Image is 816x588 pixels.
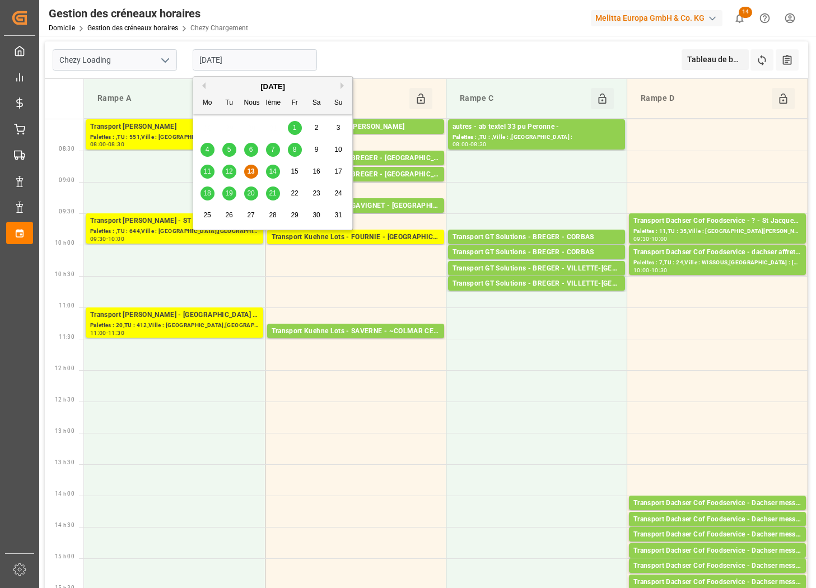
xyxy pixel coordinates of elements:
[310,165,324,179] div: Choisissez le samedi 16 août 2025
[687,55,745,64] font: Tableau de bord
[266,208,280,222] div: Choisissez le jeudi 28 août 2025
[272,243,440,253] div: Palettes : ,TU : 56,Ville : [GEOGRAPHIC_DATA],[GEOGRAPHIC_DATA] : [DATE] 00:00:00
[633,236,650,241] div: 09:30
[200,186,215,200] div: Choisissez le lundi 18 août 2025
[55,365,74,371] span: 12 h 00
[334,146,342,153] span: 10
[288,121,302,135] div: Choisissez le vendredi 1er août 2025
[90,321,259,330] div: Palettes : 20,TU : 412,Ville : [GEOGRAPHIC_DATA],[GEOGRAPHIC_DATA] : [DATE] 00:00:00
[595,12,705,24] font: Melitta Europa GmbH & Co. KG
[334,189,342,197] span: 24
[288,143,302,157] div: Choisissez le vendredi 8 août 2025
[293,146,297,153] span: 8
[108,142,124,147] div: 08:30
[90,330,106,335] div: 11:00
[266,165,280,179] div: Choisissez le jeudi 14 août 2025
[633,561,801,572] div: Transport Dachser Cof Foodservice - Dachser messagerie - Toissy CDG Cedex
[288,208,302,222] div: Choisissez le vendredi 29 août 2025
[108,330,124,335] div: 11:30
[203,167,211,175] span: 11
[200,165,215,179] div: Choisissez le lundi 11 août 2025
[633,227,801,236] div: Palettes : 11,TU : 35,Ville : [GEOGRAPHIC_DATA][PERSON_NAME],[GEOGRAPHIC_DATA] : [DATE] 00:00:00
[93,88,229,109] div: Rampe A
[727,6,752,31] button: Afficher 14 nouvelles notifications
[55,491,74,497] span: 14 h 00
[90,227,259,236] div: Palettes : ,TU : 644,Ville : [GEOGRAPHIC_DATA],[GEOGRAPHIC_DATA] : [DATE] 00:00:00
[193,81,352,92] div: [DATE]
[244,165,258,179] div: Choisissez Mercredi 13 août 2025
[55,553,74,559] span: 15 h 00
[332,121,346,135] div: Choisissez le dimanche 3 août 2025
[453,243,621,253] div: Palettes : 5,TU : 32,Ville : CORBAS,[GEOGRAPHIC_DATA] : [DATE] 00:00:00
[90,133,259,142] div: Palettes : ,TU : 551,Ville : [GEOGRAPHIC_DATA],[GEOGRAPHIC_DATA] : [DATE] 00:00:00
[272,200,440,212] div: Transport Kuehne Lots - GAVIGNET - [GEOGRAPHIC_DATA]
[55,271,74,277] span: 10 h 30
[225,167,232,175] span: 12
[200,208,215,222] div: Choisissez le lundi 25 août 2025
[53,49,177,71] input: Type à rechercher/sélectionner
[341,82,347,89] button: Prochain
[455,88,591,109] div: Rampe C
[272,212,440,221] div: Palettes : 10,TU : 1009,Ville : [GEOGRAPHIC_DATA],[GEOGRAPHIC_DATA] : [DATE] 00:00:00
[272,153,440,164] div: Transport Kuehne Lots - BREGER - [GEOGRAPHIC_DATA]
[49,5,248,22] div: Gestion des créneaux horaires
[453,290,621,299] div: Palettes : ,TU : 112,Ville : [GEOGRAPHIC_DATA],[GEOGRAPHIC_DATA] : [DATE] 00:00:00
[650,236,651,241] div: -
[55,240,74,246] span: 10 h 00
[315,124,319,132] span: 2
[156,52,173,69] button: Ouvrir le menu
[633,540,801,550] div: Palettes : ,TU : 74,Ville : ANDOAIN ( [GEOGRAPHIC_DATA]),[GEOGRAPHIC_DATA] : [DATE] 00:00:00
[633,525,801,535] div: Palettes : ,TU : 144,Ville : [GEOGRAPHIC_DATA],[GEOGRAPHIC_DATA] : [DATE] 00:00:00
[636,88,772,109] div: Rampe D
[249,146,253,153] span: 6
[59,302,74,309] span: 11:00
[291,167,298,175] span: 15
[55,396,74,403] span: 12 h 30
[453,122,621,133] div: autres - ab textel 33 pu Peronne -
[315,146,319,153] span: 9
[651,236,668,241] div: 10:00
[633,216,801,227] div: Transport Dachser Cof Foodservice - ? - St Jacques de la Lande
[269,211,276,219] span: 28
[633,509,801,519] div: Palettes : 1,TU : 10,Ville : [GEOGRAPHIC_DATA],[GEOGRAPHIC_DATA] : [DATE] 00:00:00
[222,186,236,200] div: Choisissez le mardi 19 août 2025
[313,211,320,219] span: 30
[227,146,231,153] span: 5
[288,96,302,110] div: Fr
[453,142,469,147] div: 08:00
[272,326,440,337] div: Transport Kuehne Lots - SAVERNE - ~COLMAR CEDEX
[752,6,777,31] button: Centre d’aide
[197,117,349,226] div: mois 2025-08
[269,189,276,197] span: 21
[225,189,232,197] span: 19
[272,133,440,142] div: Palettes : ,TU : 84,Ville : CARQUEFOU,[GEOGRAPHIC_DATA] : [DATE] 00:00:00
[266,186,280,200] div: Choisissez le jeudi 21 août 2025
[334,211,342,219] span: 31
[633,514,801,525] div: Transport Dachser Cof Foodservice - Dachser messagerie - [GEOGRAPHIC_DATA]
[271,146,275,153] span: 7
[244,96,258,110] div: Nous
[633,247,801,258] div: Transport Dachser Cof Foodservice - dachser affretement - WISSOUS
[453,133,621,142] div: Palettes : ,TU : ,Ville : ,[GEOGRAPHIC_DATA] :
[90,142,106,147] div: 08:00
[222,143,236,157] div: Choisissez Mardi 5 août 2025
[633,557,801,566] div: Palettes : 1,TU : 27,Ville : [GEOGRAPHIC_DATA],[GEOGRAPHIC_DATA] : [DATE] 00:00:00
[272,180,440,190] div: Palettes : ,TU : 318,Ville : [GEOGRAPHIC_DATA],[GEOGRAPHIC_DATA] : [DATE] 00:00:00
[247,167,254,175] span: 13
[59,177,74,183] span: 09:00
[90,216,259,227] div: Transport [PERSON_NAME] - ST PIERRE DES CORPS - ST PIERRE DES CORPS
[332,165,346,179] div: Choisissez le dimanche 17 août 2025
[193,49,317,71] input: JJ-MM-AAAA
[272,169,440,180] div: Transport Kuehne Lots - BREGER - [GEOGRAPHIC_DATA]
[633,577,801,588] div: Transport Dachser Cof Foodservice - Dachser messagerie - Somain
[650,268,651,273] div: -
[291,211,298,219] span: 29
[313,189,320,197] span: 23
[470,142,487,147] div: 08:30
[244,208,258,222] div: Choisissez Mercredi 27 août 2025
[334,167,342,175] span: 17
[332,186,346,200] div: Choisissez le dimanche 24 août 2025
[633,498,801,509] div: Transport Dachser Cof Foodservice - Dachser messagerie - [GEOGRAPHIC_DATA]
[106,142,108,147] div: -
[247,211,254,219] span: 27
